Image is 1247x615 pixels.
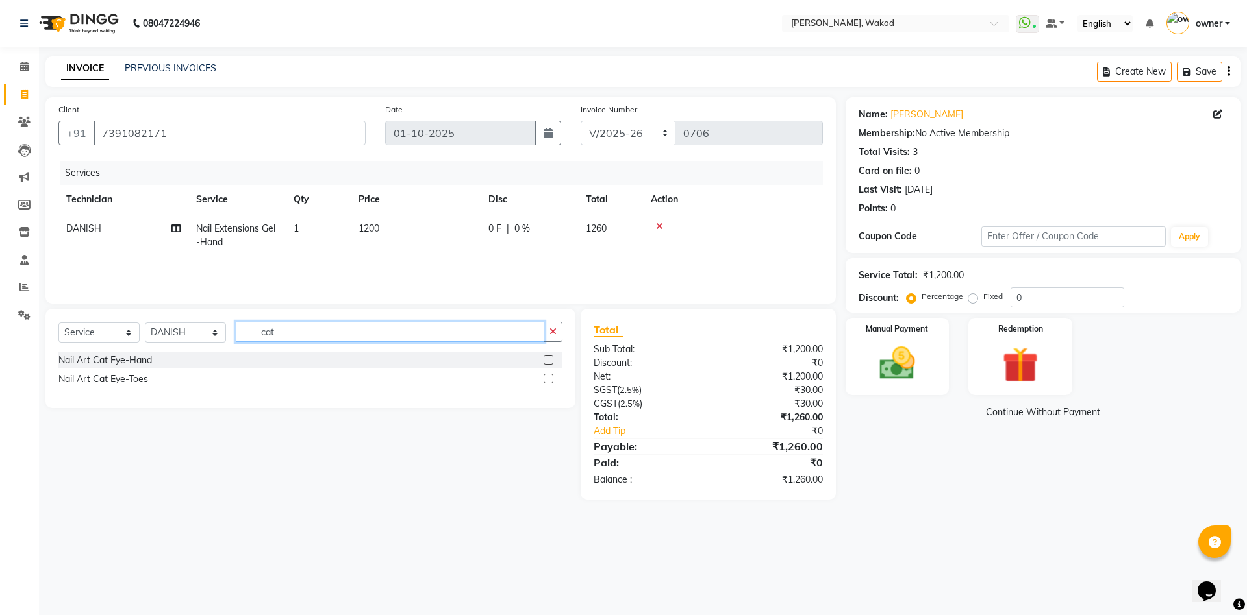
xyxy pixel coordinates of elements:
div: ₹1,260.00 [708,411,832,424]
div: Last Visit: [859,183,902,197]
div: ₹1,200.00 [708,343,832,356]
span: 1 [294,223,299,234]
div: Card on file: [859,164,912,178]
div: ₹1,200.00 [708,370,832,383]
a: Continue Without Payment [848,405,1238,419]
span: 0 % [514,222,530,235]
iframe: chat widget [1192,563,1234,602]
div: ₹0 [729,424,832,438]
label: Date [385,104,403,115]
div: 0 [890,202,896,215]
label: Fixed [983,291,1003,302]
input: Search by Name/Mobile/Email/Code [94,121,366,145]
label: Percentage [922,291,963,302]
th: Service [188,185,286,214]
div: 3 [913,145,918,159]
label: Redemption [998,323,1043,335]
div: ₹0 [708,356,832,370]
span: DANISH [66,223,101,234]
th: Action [643,185,823,214]
div: Payable: [584,439,708,454]
a: [PERSON_NAME] [890,108,963,121]
label: Invoice Number [581,104,637,115]
span: CGST [594,398,618,409]
span: 1200 [359,223,379,234]
label: Manual Payment [866,323,928,335]
div: Total Visits: [859,145,910,159]
th: Price [351,185,481,214]
a: Add Tip [584,424,729,438]
th: Total [578,185,643,214]
span: SGST [594,384,617,396]
div: Sub Total: [584,343,708,356]
button: Apply [1171,227,1208,247]
th: Qty [286,185,351,214]
div: No Active Membership [859,127,1228,140]
img: owner [1166,12,1189,34]
button: Save [1177,62,1222,82]
div: Service Total: [859,269,918,282]
a: PREVIOUS INVOICES [125,62,216,74]
div: ( ) [584,383,708,397]
span: 0 F [488,222,501,235]
div: ₹1,200.00 [923,269,964,282]
img: logo [33,5,122,42]
span: Total [594,323,623,337]
div: Nail Art Cat Eye-Hand [58,354,152,367]
span: | [507,222,509,235]
div: Discount: [859,291,899,305]
th: Technician [58,185,188,214]
div: [DATE] [905,183,933,197]
div: 0 [914,164,920,178]
div: Services [60,161,833,185]
div: Nail Art Cat Eye-Toes [58,372,148,386]
div: Paid: [584,455,708,470]
span: owner [1196,17,1222,30]
span: 2.5% [620,398,640,409]
div: ( ) [584,397,708,411]
div: ₹30.00 [708,383,832,397]
span: 1260 [586,223,607,234]
div: Net: [584,370,708,383]
div: Name: [859,108,888,121]
span: Nail Extensions Gel-Hand [196,223,275,248]
div: Coupon Code [859,230,981,243]
div: ₹1,260.00 [708,439,832,454]
div: Points: [859,202,888,215]
div: Balance : [584,473,708,487]
button: Create New [1097,62,1172,82]
div: Discount: [584,356,708,370]
a: INVOICE [61,57,109,80]
span: 2.5% [620,385,639,395]
div: Total: [584,411,708,424]
button: +91 [58,121,95,145]
img: _cash.svg [868,343,927,384]
th: Disc [481,185,578,214]
div: ₹0 [708,455,832,470]
div: ₹1,260.00 [708,473,832,487]
label: Client [58,104,79,115]
div: Membership: [859,127,915,140]
input: Enter Offer / Coupon Code [981,226,1166,247]
div: ₹30.00 [708,397,832,411]
b: 08047224946 [143,5,200,42]
input: Search or Scan [236,322,544,342]
img: _gift.svg [991,343,1050,387]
